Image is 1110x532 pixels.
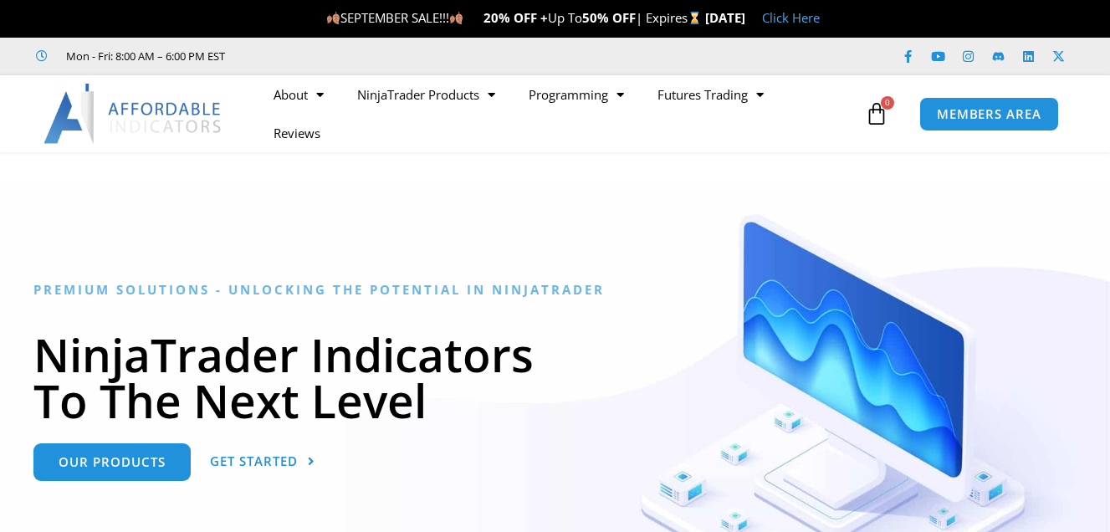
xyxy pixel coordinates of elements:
a: Our Products [33,443,191,481]
img: 🍂 [327,12,340,24]
a: Programming [512,75,641,114]
img: LogoAI | Affordable Indicators – NinjaTrader [43,84,223,144]
nav: Menu [257,75,861,152]
span: 0 [881,96,894,110]
a: Get Started [210,443,315,481]
span: Get Started [210,455,298,468]
span: Our Products [59,456,166,468]
a: Click Here [762,9,820,26]
a: Reviews [257,114,337,152]
a: About [257,75,340,114]
span: SEPTEMBER SALE!!! Up To | Expires [326,9,705,26]
strong: 20% OFF + [483,9,548,26]
img: ⌛ [688,12,701,24]
iframe: Customer reviews powered by Trustpilot [248,48,499,64]
span: Mon - Fri: 8:00 AM – 6:00 PM EST [62,46,225,66]
a: NinjaTrader Products [340,75,512,114]
a: 0 [840,90,913,138]
h1: NinjaTrader Indicators To The Next Level [33,331,1077,423]
strong: [DATE] [705,9,745,26]
span: MEMBERS AREA [937,108,1041,120]
a: MEMBERS AREA [919,97,1059,131]
h6: Premium Solutions - Unlocking the Potential in NinjaTrader [33,282,1077,298]
img: 🍂 [450,12,463,24]
strong: 50% OFF [582,9,636,26]
a: Futures Trading [641,75,780,114]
